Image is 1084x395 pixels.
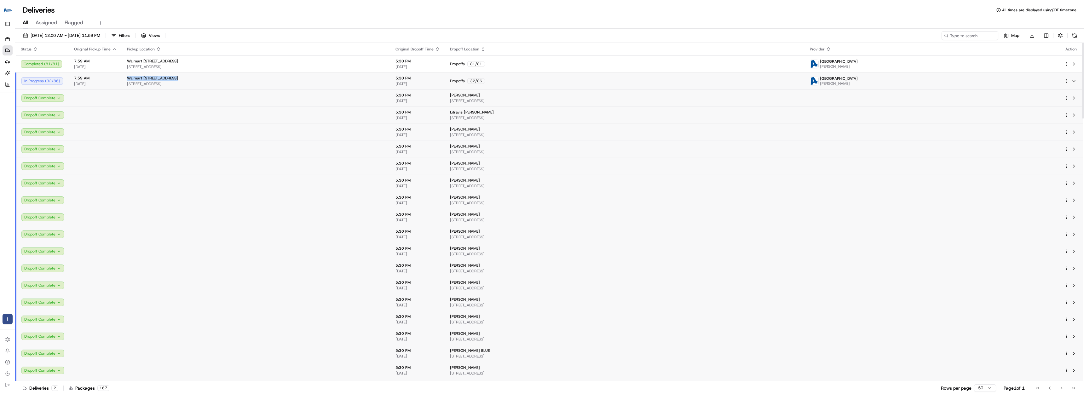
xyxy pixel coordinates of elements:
span: Assigned [36,19,57,26]
a: Powered byPylon [44,107,76,112]
button: Dropoff Complete [21,230,64,238]
button: Views [138,31,163,40]
span: [STREET_ADDRESS] [450,183,800,189]
span: 5:30 PM [395,59,440,64]
span: [STREET_ADDRESS] [450,98,800,103]
div: Packages [69,385,109,391]
span: [STREET_ADDRESS] [450,337,800,342]
span: 5:30 PM [395,229,440,234]
span: Dropoff Location [450,47,479,52]
span: [STREET_ADDRESS] [450,149,800,154]
span: [PERSON_NAME] [820,64,858,69]
button: Dropoff Complete [21,94,64,102]
span: [PERSON_NAME] [820,81,858,86]
span: Original Dropoff Time [395,47,434,52]
span: [STREET_ADDRESS] [450,269,800,274]
span: [PERSON_NAME] [450,178,480,183]
img: ActionCourier.png [810,77,818,85]
p: Rows per page [941,385,972,391]
span: 5:30 PM [395,195,440,200]
div: Action [1064,47,1078,52]
button: Map [1001,31,1022,40]
button: Go Action Courier [3,3,13,18]
span: 5:30 PM [395,263,440,268]
span: Pickup Location [127,47,155,52]
span: [DATE] [395,98,440,103]
img: 1736555255976-a54dd68f-1ca7-489b-9aae-adbdc363a1c4 [6,60,18,72]
span: [DATE] [395,149,440,154]
span: Dropoffs [450,61,465,67]
span: 7:59 AM [74,76,117,81]
span: [DATE] [395,252,440,257]
button: Dropoff Complete [21,316,64,323]
span: Filters [119,33,130,38]
a: 📗Knowledge Base [4,89,51,100]
span: [DATE] [395,303,440,308]
span: Knowledge Base [13,91,48,98]
a: 💻API Documentation [51,89,104,100]
span: Status [21,47,32,52]
span: 7:59 AM [74,59,117,64]
span: [PERSON_NAME] [450,144,480,149]
span: [STREET_ADDRESS] [127,64,385,69]
span: Pylon [63,107,76,112]
span: [DATE] 12:00 AM - [DATE] 11:59 PM [31,33,100,38]
span: [GEOGRAPHIC_DATA] [820,76,858,81]
span: Litravis [PERSON_NAME] [450,110,494,115]
span: [STREET_ADDRESS] [450,200,800,206]
span: Views [149,33,160,38]
button: Dropoff Complete [21,213,64,221]
span: [DATE] [395,64,440,69]
span: API Documentation [60,91,101,98]
button: Dropoff Complete [21,264,64,272]
span: [PERSON_NAME] [450,314,480,319]
div: We're available if you need us! [21,67,80,72]
span: 5:30 PM [395,365,440,370]
span: Original Pickup Time [74,47,111,52]
span: [DATE] [395,200,440,206]
div: 81 / 81 [467,61,485,67]
button: Dropoff Complete [21,350,64,357]
span: [PERSON_NAME] [450,93,480,98]
span: 5:30 PM [395,280,440,285]
div: Deliveries [23,385,58,391]
div: 167 [97,385,109,391]
span: [DATE] [395,286,440,291]
button: Dropoff Complete [21,145,64,153]
button: Dropoff Complete [21,196,64,204]
button: Dropoff Complete [21,162,64,170]
span: [PERSON_NAME] [450,246,480,251]
p: Welcome 👋 [6,25,115,35]
span: 5:30 PM [395,212,440,217]
img: ActionCourier.png [810,60,818,68]
span: [PERSON_NAME] [450,127,480,132]
div: 2 [51,385,58,391]
span: 5:30 PM [395,314,440,319]
input: Clear [16,41,104,47]
div: Page 1 of 1 [1004,385,1025,391]
span: Walmart [STREET_ADDRESS] [127,76,178,81]
span: [STREET_ADDRESS] [450,132,800,137]
button: Dropoff Complete [21,282,64,289]
span: [DATE] [395,235,440,240]
span: 5:30 PM [395,178,440,183]
span: [PERSON_NAME] [450,263,480,268]
span: [DATE] [395,320,440,325]
span: [STREET_ADDRESS] [127,81,385,86]
span: Walmart [STREET_ADDRESS] [127,59,178,64]
span: [DATE] [395,132,440,137]
span: [PERSON_NAME] [450,331,480,336]
button: Dropoff Complete [21,247,64,255]
span: [DATE] [74,64,117,69]
button: Dropoff Complete [21,367,64,374]
button: Refresh [1070,31,1079,40]
span: [STREET_ADDRESS] [450,286,800,291]
button: Dropoff Complete [21,299,64,306]
span: Provider [810,47,825,52]
span: [GEOGRAPHIC_DATA] [820,59,858,64]
span: [STREET_ADDRESS] [450,115,800,120]
span: [PERSON_NAME] [450,212,480,217]
span: [DATE] [395,166,440,171]
span: 5:30 PM [395,297,440,302]
button: Dropoff Complete [21,111,64,119]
